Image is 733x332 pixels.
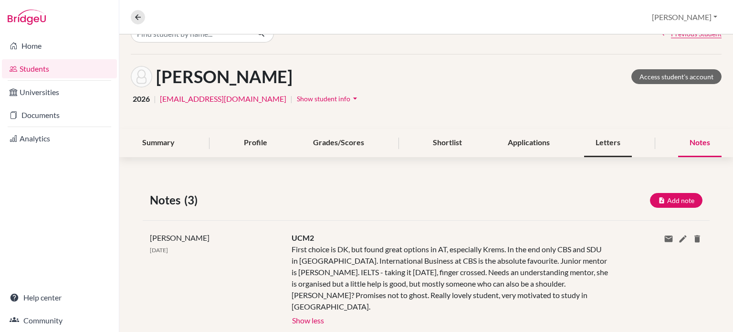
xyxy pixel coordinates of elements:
div: Grades/Scores [302,129,376,157]
a: Help center [2,288,117,307]
span: (3) [184,192,201,209]
span: Notes [150,192,184,209]
a: Universities [2,83,117,102]
img: Bridge-U [8,10,46,25]
div: Profile [232,129,279,157]
a: Home [2,36,117,55]
span: UCM2 [292,233,314,242]
span: Show student info [297,95,350,103]
div: Summary [131,129,186,157]
span: [DATE] [150,246,168,254]
img: Sára Kutasi's avatar [131,66,152,87]
a: Community [2,311,117,330]
a: Access student's account [631,69,722,84]
button: [PERSON_NAME] [648,8,722,26]
div: Shortlist [421,129,473,157]
h1: [PERSON_NAME] [156,66,293,87]
a: [EMAIL_ADDRESS][DOMAIN_NAME] [160,93,286,105]
div: Applications [496,129,561,157]
i: arrow_drop_down [350,94,360,103]
div: Notes [678,129,722,157]
button: Add note [650,193,702,208]
a: Documents [2,106,117,125]
button: Show student infoarrow_drop_down [296,91,360,106]
span: | [290,93,293,105]
span: 2026 [133,93,150,105]
a: Analytics [2,129,117,148]
span: [PERSON_NAME] [150,233,209,242]
div: Letters [584,129,632,157]
button: Show less [292,312,325,327]
div: First choice is DK, but found great options in AT, especially Krems. In the end only CBS and SDU ... [292,244,608,312]
a: Students [2,59,117,78]
span: | [154,93,156,105]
